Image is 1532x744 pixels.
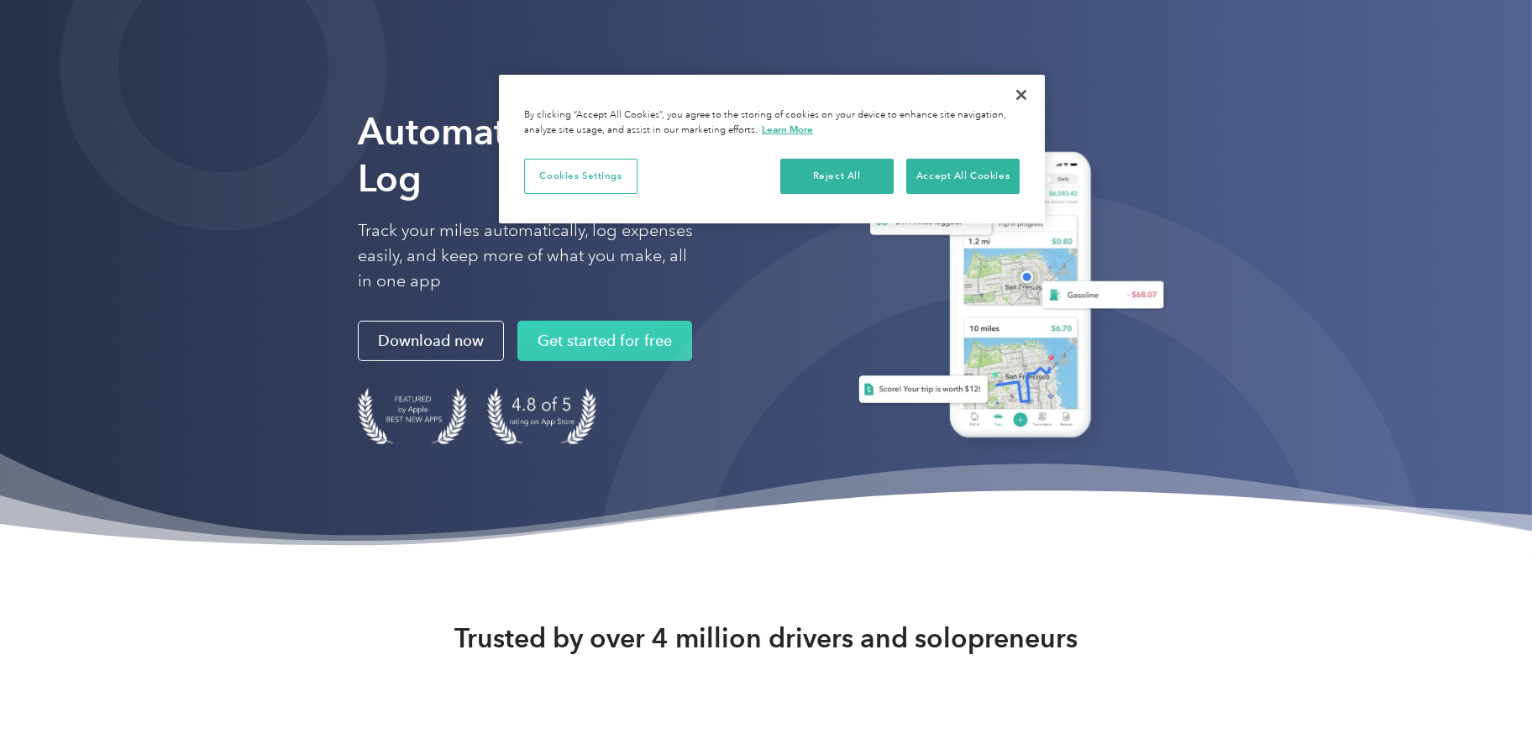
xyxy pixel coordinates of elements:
[762,123,813,135] a: More information about your privacy, opens in a new tab
[499,75,1045,223] div: Cookie banner
[906,159,1020,194] button: Accept All Cookies
[780,159,894,194] button: Reject All
[524,108,1020,138] div: By clicking “Accept All Cookies”, you agree to the storing of cookies on your device to enhance s...
[517,321,692,361] a: Get started for free
[454,621,1078,655] strong: Trusted by over 4 million drivers and solopreneurs
[358,218,694,294] p: Track your miles automatically, log expenses easily, and keep more of what you make, all in one app
[1003,76,1040,113] button: Close
[358,321,504,361] a: Download now
[358,109,762,201] strong: Automate Your Mileage Log
[358,388,467,444] img: Badge for Featured by Apple Best New Apps
[524,159,637,194] button: Cookies Settings
[499,75,1045,223] div: Privacy
[487,388,596,444] img: 4.9 out of 5 stars on the app store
